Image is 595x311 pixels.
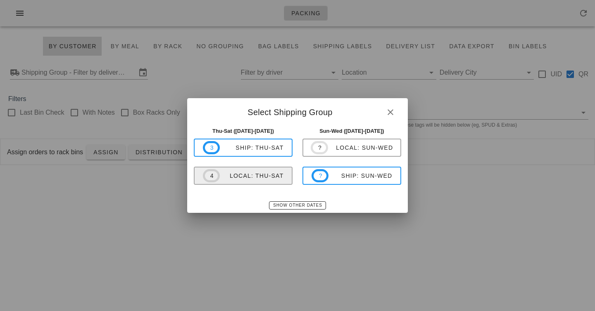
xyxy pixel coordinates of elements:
div: ship: Thu-Sat [220,144,283,151]
div: local: Sun-Wed [328,144,393,151]
span: Show Other Dates [273,203,322,207]
div: Select Shipping Group [187,98,408,124]
button: 4local: Thu-Sat [194,167,293,185]
strong: Thu-Sat ([DATE]-[DATE]) [212,128,274,134]
button: ?ship: Sun-Wed [302,167,401,185]
button: ?local: Sun-Wed [302,139,401,157]
div: local: Thu-Sat [220,172,283,179]
span: ? [319,171,322,180]
button: Show Other Dates [269,201,326,210]
div: ship: Sun-Wed [328,172,392,179]
button: 3ship: Thu-Sat [194,139,293,157]
span: 3 [210,143,213,152]
span: ? [318,143,321,152]
span: 4 [210,171,213,180]
strong: Sun-Wed ([DATE]-[DATE]) [319,128,384,134]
